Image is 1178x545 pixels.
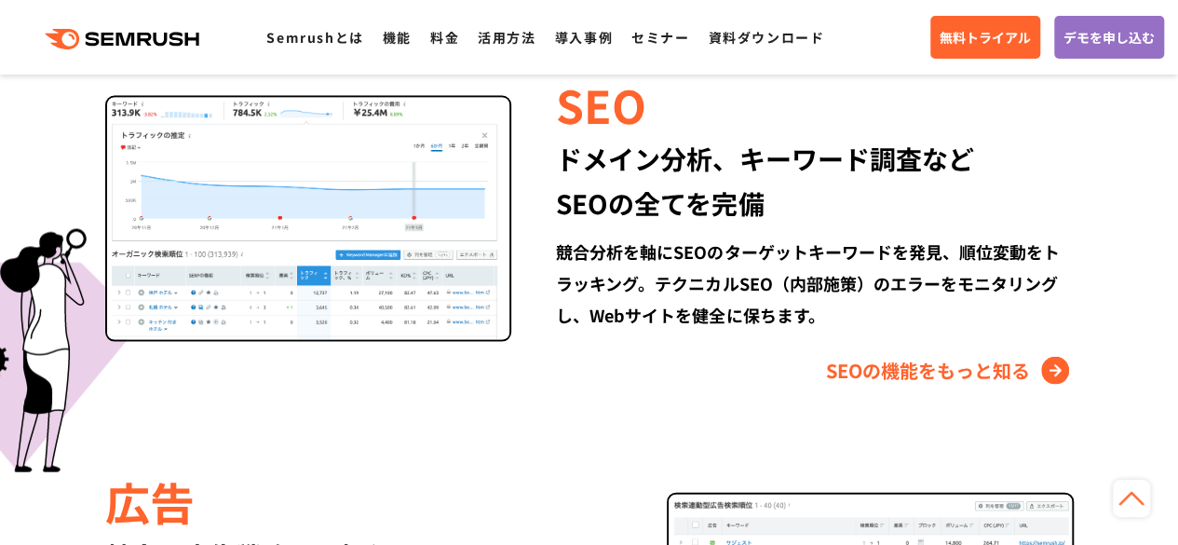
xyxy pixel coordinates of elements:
a: セミナー [631,28,689,47]
span: デモを申し込む [1063,27,1155,48]
a: 導入事例 [555,28,613,47]
a: 資料ダウンロード [708,28,824,47]
div: SEO [556,72,1073,135]
a: 無料トライアル [930,16,1040,59]
span: 無料トライアル [940,27,1031,48]
a: 機能 [383,28,412,47]
a: SEOの機能をもっと知る [826,355,1074,385]
a: Semrushとは [266,28,363,47]
div: 競合分析を軸にSEOのターゲットキーワードを発見、順位変動をトラッキング。テクニカルSEO（内部施策）のエラーをモニタリングし、Webサイトを健全に保ちます。 [556,235,1073,330]
a: 活用方法 [478,28,535,47]
a: 料金 [430,28,459,47]
a: デモを申し込む [1054,16,1164,59]
div: 広告 [105,469,622,532]
div: ドメイン分析、キーワード調査など SEOの全てを完備 [556,135,1073,225]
